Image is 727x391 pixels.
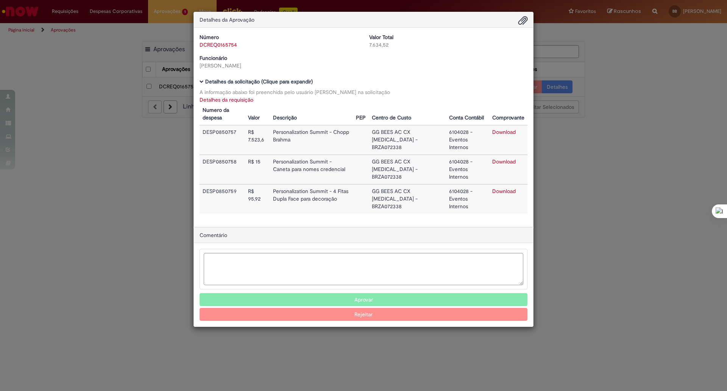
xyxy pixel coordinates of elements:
td: R$ 95,92 [245,184,270,214]
b: Detalhes da solicitação (Clique para expandir) [205,78,313,85]
div: [PERSON_NAME] [200,62,358,69]
td: DESP0850759 [200,184,245,214]
th: Centro de Custo [369,104,446,125]
td: R$ 15 [245,155,270,184]
th: Descrição [270,104,353,125]
td: R$ 7.523,6 [245,125,270,155]
a: Download [492,158,516,165]
h5: Detalhes da solicitação (Clique para expandir) [200,79,527,85]
span: Detalhes da Aprovação [200,16,254,23]
th: Valor [245,104,270,125]
button: Rejeitar [200,308,527,321]
div: 7.634,52 [369,41,527,49]
b: Número [200,34,219,41]
td: GG BEES AC CX [MEDICAL_DATA] - BRZA072338 [369,155,446,184]
div: A informação abaixo foi preenchida pelo usuário [PERSON_NAME] na solicitação [200,88,527,96]
a: Download [492,129,516,135]
td: Personalization Summit - Chopp Brahma [270,125,353,155]
span: Comentário [200,232,227,239]
a: DCREQ0165754 [200,41,237,48]
td: 6104028 - Eventos Internos [446,125,489,155]
td: GG BEES AC CX [MEDICAL_DATA] - BRZA072338 [369,125,446,155]
td: Personalization Summit - Caneta para nomes credencial [270,155,353,184]
td: 6104028 - Eventos Internos [446,184,489,214]
th: Conta Contábil [446,104,489,125]
b: Funcionário [200,55,227,61]
button: Aprovar [200,293,527,306]
td: GG BEES AC CX [MEDICAL_DATA] - BRZA072338 [369,184,446,214]
th: PEP [353,104,369,125]
a: Download [492,188,516,195]
td: DESP0850758 [200,155,245,184]
td: Personalization Summit - 4 Fitas Dupla Face para decoração [270,184,353,214]
th: Comprovante [489,104,527,125]
td: 6104028 - Eventos Internos [446,155,489,184]
th: Numero da despesa [200,104,245,125]
td: DESP0850757 [200,125,245,155]
b: Valor Total [369,34,393,41]
a: Detalhes da requisição [200,96,253,103]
